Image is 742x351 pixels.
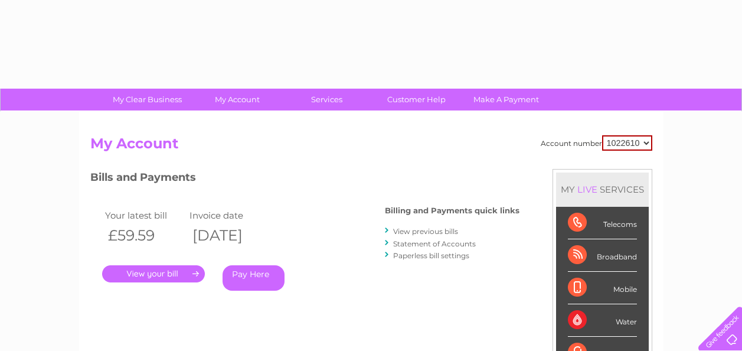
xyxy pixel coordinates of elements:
div: Water [568,304,637,337]
a: Make A Payment [457,89,555,110]
a: My Account [188,89,286,110]
a: Customer Help [368,89,465,110]
div: Broadband [568,239,637,272]
a: . [102,265,205,282]
a: Paperless bill settings [393,251,469,260]
div: Account number [541,135,652,151]
div: Mobile [568,272,637,304]
th: £59.59 [102,223,187,248]
a: Services [278,89,375,110]
h3: Bills and Payments [90,169,519,190]
td: Invoice date [187,207,272,223]
td: Your latest bill [102,207,187,223]
div: MY SERVICES [556,173,649,206]
a: Statement of Accounts [393,239,476,248]
th: [DATE] [187,223,272,248]
a: View previous bills [393,227,458,236]
h2: My Account [90,135,652,158]
div: LIVE [575,184,600,195]
div: Telecoms [568,207,637,239]
a: Pay Here [223,265,285,291]
h4: Billing and Payments quick links [385,206,519,215]
a: My Clear Business [99,89,196,110]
